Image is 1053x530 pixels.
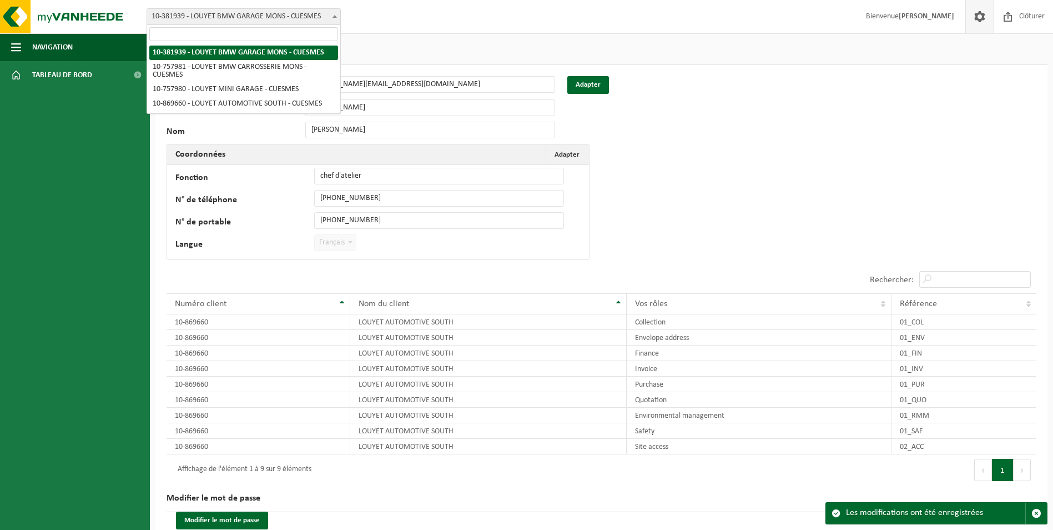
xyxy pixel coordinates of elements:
[350,439,626,454] td: LOUYET AUTOMOTIVE SOUTH
[350,346,626,361] td: LOUYET AUTOMOTIVE SOUTH
[974,459,992,481] button: Previous
[32,61,92,89] span: Tableau de bord
[870,276,914,284] label: Rechercher:
[167,361,350,377] td: 10-869660
[627,377,891,392] td: Purchase
[567,76,609,94] button: Adapter
[167,346,350,361] td: 10-869660
[314,234,356,251] span: Français
[175,218,314,229] label: N° de portable
[167,486,1036,512] h2: Modifier le mot de passe
[350,314,626,330] td: LOUYET AUTOMOTIVE SOUTH
[32,33,73,61] span: Navigation
[891,314,1036,330] td: 01_COL
[627,314,891,330] td: Collection
[149,46,338,60] li: 10-381939 - LOUYET BMW GARAGE MONS - CUESMES
[167,377,350,392] td: 10-869660
[1014,459,1031,481] button: Next
[891,361,1036,377] td: 01_INV
[149,82,338,97] li: 10-757980 - LOUYET MINI GARAGE - CUESMES
[627,439,891,454] td: Site access
[635,299,667,308] span: Vos rôles
[627,408,891,423] td: Environmental management
[175,299,226,308] span: Numéro client
[175,196,314,207] label: N° de téléphone
[167,439,350,454] td: 10-869660
[350,423,626,439] td: LOUYET AUTOMOTIVE SOUTH
[891,392,1036,408] td: 01_QUO
[315,235,356,251] span: Français
[167,314,350,330] td: 10-869660
[891,423,1036,439] td: 01_SAF
[350,330,626,346] td: LOUYET AUTOMOTIVE SOUTH
[167,144,234,164] h2: Coordonnées
[167,423,350,439] td: 10-869660
[167,392,350,408] td: 10-869660
[149,60,338,82] li: 10-757981 - LOUYET BMW CARROSSERIE MONS - CUESMES
[627,346,891,361] td: Finance
[555,151,580,158] span: Adapter
[350,408,626,423] td: LOUYET AUTOMOTIVE SOUTH
[891,377,1036,392] td: 01_PUR
[175,173,314,184] label: Fonction
[149,97,338,111] li: 10-869660 - LOUYET AUTOMOTIVE SOUTH - CUESMES
[891,408,1036,423] td: 01_RMM
[900,299,937,308] span: Référence
[627,392,891,408] td: Quotation
[627,423,891,439] td: Safety
[305,76,555,93] input: E-mail
[350,377,626,392] td: LOUYET AUTOMOTIVE SOUTH
[172,460,311,480] div: Affichage de l'élément 1 à 9 sur 9 éléments
[350,392,626,408] td: LOUYET AUTOMOTIVE SOUTH
[167,330,350,346] td: 10-869660
[359,299,409,308] span: Nom du client
[627,361,891,377] td: Invoice
[627,330,891,346] td: Envelope address
[891,330,1036,346] td: 01_ENV
[891,439,1036,454] td: 02_ACC
[846,503,1025,524] div: Les modifications ont été enregistrées
[175,240,314,251] label: Langue
[176,512,268,529] button: Modifier le mot de passe
[350,361,626,377] td: LOUYET AUTOMOTIVE SOUTH
[147,8,341,25] span: 10-381939 - LOUYET BMW GARAGE MONS - CUESMES
[992,459,1014,481] button: 1
[167,408,350,423] td: 10-869660
[167,127,305,138] label: Nom
[147,9,340,24] span: 10-381939 - LOUYET BMW GARAGE MONS - CUESMES
[891,346,1036,361] td: 01_FIN
[899,12,954,21] strong: [PERSON_NAME]
[546,144,588,164] button: Adapter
